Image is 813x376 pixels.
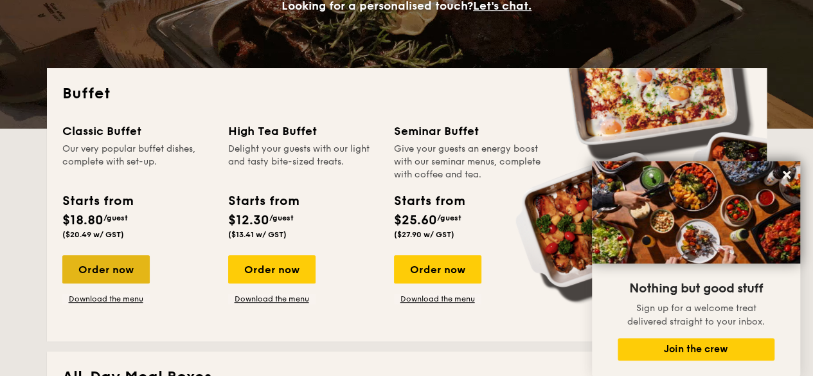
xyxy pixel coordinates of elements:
[62,230,124,239] span: ($20.49 w/ GST)
[228,255,316,283] div: Order now
[228,192,298,211] div: Starts from
[228,122,379,140] div: High Tea Buffet
[228,230,287,239] span: ($13.41 w/ GST)
[394,192,464,211] div: Starts from
[62,213,103,228] span: $18.80
[62,143,213,181] div: Our very popular buffet dishes, complete with set-up.
[592,161,800,264] img: DSC07876-Edit02-Large.jpeg
[62,255,150,283] div: Order now
[394,213,437,228] span: $25.60
[394,294,481,304] a: Download the menu
[776,165,797,185] button: Close
[394,255,481,283] div: Order now
[62,84,751,104] h2: Buffet
[629,281,763,296] span: Nothing but good stuff
[62,294,150,304] a: Download the menu
[269,213,294,222] span: /guest
[394,230,454,239] span: ($27.90 w/ GST)
[394,122,544,140] div: Seminar Buffet
[228,213,269,228] span: $12.30
[62,192,132,211] div: Starts from
[394,143,544,181] div: Give your guests an energy boost with our seminar menus, complete with coffee and tea.
[618,338,774,361] button: Join the crew
[228,294,316,304] a: Download the menu
[627,303,765,327] span: Sign up for a welcome treat delivered straight to your inbox.
[228,143,379,181] div: Delight your guests with our light and tasty bite-sized treats.
[103,213,128,222] span: /guest
[62,122,213,140] div: Classic Buffet
[437,213,461,222] span: /guest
